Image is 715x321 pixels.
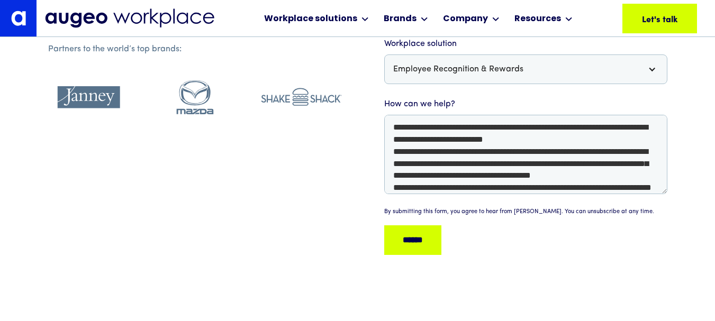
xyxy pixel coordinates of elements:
[514,13,561,25] div: Resources
[384,54,667,84] div: Employee Recognition & Rewards
[264,13,357,25] div: Workplace solutions
[393,63,523,76] div: Employee Recognition & Rewards
[11,11,26,25] img: Augeo's "a" monogram decorative logo in white.
[45,8,214,28] img: Augeo Workplace business unit full logo in mignight blue.
[384,208,654,217] div: By submitting this form, you agree to hear from [PERSON_NAME]. You can unsubscribe at any time.
[443,13,488,25] div: Company
[384,13,417,25] div: Brands
[622,4,697,33] a: Let's talk
[48,43,342,56] div: Partners to the world’s top brands:
[384,38,667,50] label: Workplace solution
[384,98,667,111] label: How can we help?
